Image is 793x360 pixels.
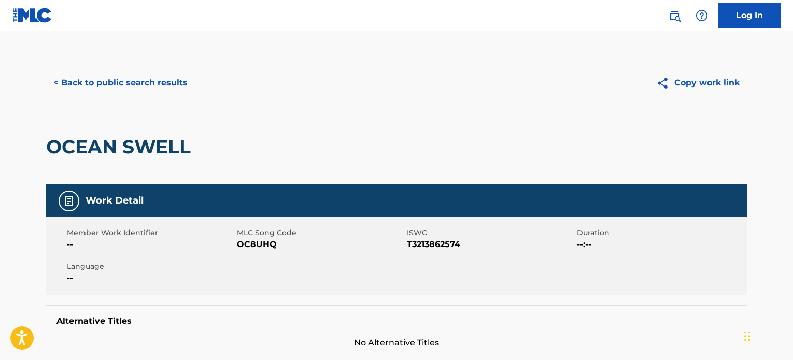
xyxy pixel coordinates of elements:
[237,238,404,251] span: OC8UHQ
[664,5,685,26] a: Public Search
[46,70,195,96] button: < Back to public search results
[649,70,747,96] button: Copy work link
[46,337,747,349] span: No Alternative Titles
[86,195,144,207] h5: Work Detail
[577,227,744,238] span: Duration
[744,321,750,352] div: Drag
[691,5,712,26] div: Help
[67,272,234,284] span: --
[237,227,404,238] span: MLC Song Code
[46,135,196,159] h2: OCEAN SWELL
[67,261,234,272] span: Language
[577,238,744,251] span: --:--
[407,227,574,238] span: ISWC
[67,227,234,238] span: Member Work Identifier
[407,238,574,251] span: T3213862574
[63,195,75,207] img: Work Detail
[696,9,708,22] img: help
[56,316,737,326] h5: Alternative Titles
[12,8,52,23] img: MLC Logo
[67,238,234,251] span: --
[669,9,681,22] img: search
[656,77,674,90] img: Copy work link
[741,310,793,360] iframe: Chat Widget
[718,3,781,28] a: Log In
